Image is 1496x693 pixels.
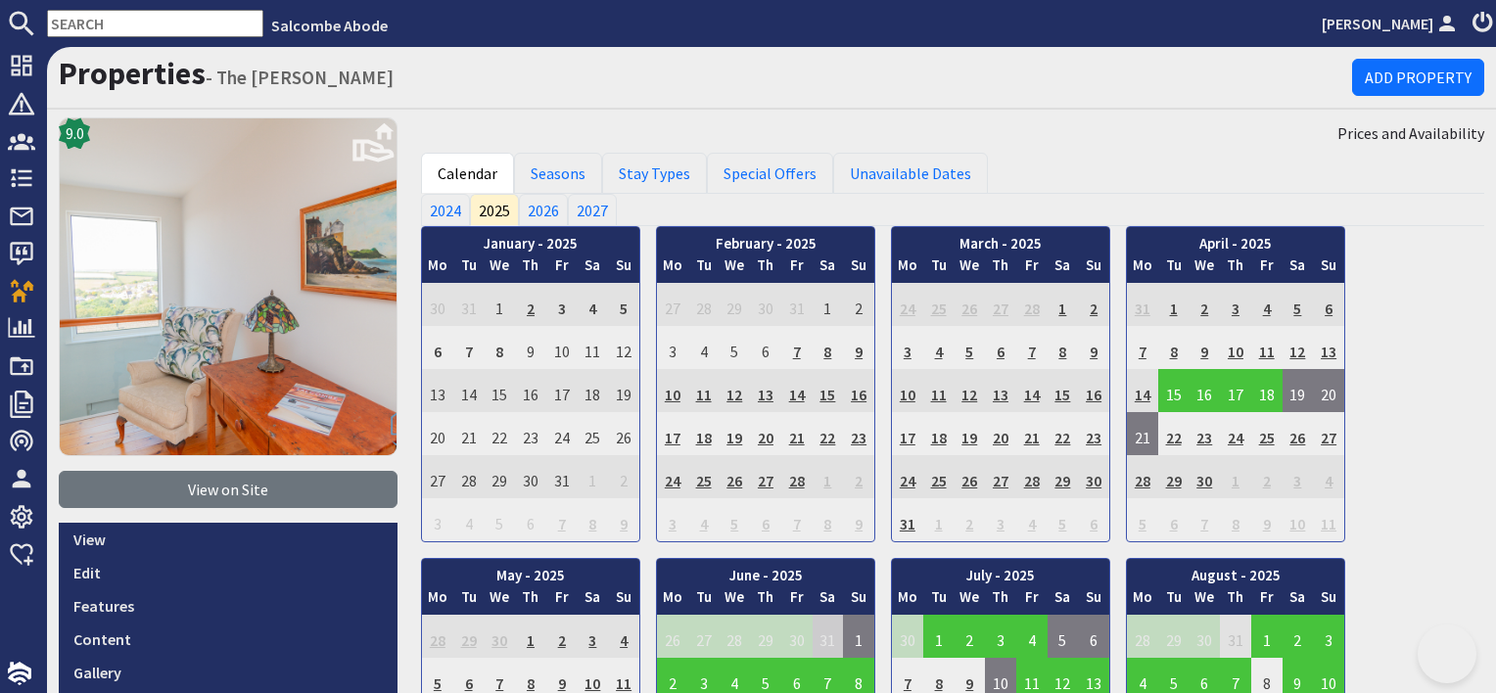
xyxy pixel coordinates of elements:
[843,498,874,541] td: 9
[781,326,813,369] td: 7
[1016,586,1048,615] th: Fr
[923,283,955,326] td: 25
[1127,498,1158,541] td: 5
[1313,254,1344,283] th: Su
[515,369,546,412] td: 16
[453,369,485,412] td: 14
[892,227,1109,255] th: March - 2025
[843,254,874,283] th: Su
[1127,227,1344,255] th: April - 2025
[813,283,844,326] td: 1
[923,412,955,455] td: 18
[1189,254,1220,283] th: We
[1313,283,1344,326] td: 6
[1313,615,1344,658] td: 3
[688,283,720,326] td: 28
[843,369,874,412] td: 16
[1352,59,1484,96] a: Add Property
[1016,412,1048,455] td: 21
[422,412,453,455] td: 20
[1251,615,1283,658] td: 1
[1158,326,1190,369] td: 8
[707,153,833,194] a: Special Offers
[1127,326,1158,369] td: 7
[719,412,750,455] td: 19
[578,498,609,541] td: 8
[954,412,985,455] td: 19
[515,326,546,369] td: 9
[1220,283,1251,326] td: 3
[1158,254,1190,283] th: Tu
[892,283,923,326] td: 24
[688,369,720,412] td: 11
[688,455,720,498] td: 25
[1078,498,1109,541] td: 6
[421,194,470,225] a: 2024
[719,283,750,326] td: 29
[657,369,688,412] td: 10
[59,471,397,508] a: View on Site
[1220,615,1251,658] td: 31
[484,326,515,369] td: 8
[1283,412,1314,455] td: 26
[453,455,485,498] td: 28
[719,326,750,369] td: 5
[1251,498,1283,541] td: 9
[750,412,781,455] td: 20
[608,369,639,412] td: 19
[892,412,923,455] td: 17
[422,455,453,498] td: 27
[688,254,720,283] th: Tu
[578,283,609,326] td: 4
[271,16,388,35] a: Salcombe Abode
[453,586,485,615] th: Tu
[1283,283,1314,326] td: 5
[954,615,985,658] td: 2
[719,369,750,412] td: 12
[59,656,397,689] a: Gallery
[608,283,639,326] td: 5
[688,412,720,455] td: 18
[422,227,639,255] th: January - 2025
[546,615,578,658] td: 2
[1048,586,1079,615] th: Sa
[1016,369,1048,412] td: 14
[546,586,578,615] th: Fr
[657,326,688,369] td: 3
[1313,369,1344,412] td: 20
[1251,254,1283,283] th: Fr
[688,498,720,541] td: 4
[59,54,206,93] a: Properties
[813,412,844,455] td: 22
[657,559,874,587] th: June - 2025
[608,498,639,541] td: 9
[843,455,874,498] td: 2
[515,455,546,498] td: 30
[453,283,485,326] td: 31
[608,412,639,455] td: 26
[484,615,515,658] td: 30
[578,326,609,369] td: 11
[453,498,485,541] td: 4
[1127,455,1158,498] td: 28
[1220,254,1251,283] th: Th
[1016,283,1048,326] td: 28
[546,412,578,455] td: 24
[484,254,515,283] th: We
[206,66,394,89] small: - The [PERSON_NAME]
[833,153,988,194] a: Unavailable Dates
[519,194,568,225] a: 2026
[719,455,750,498] td: 26
[568,194,617,225] a: 2027
[1283,455,1314,498] td: 3
[421,153,514,194] a: Calendar
[813,369,844,412] td: 15
[578,455,609,498] td: 1
[59,117,397,471] a: 9.0
[546,455,578,498] td: 31
[515,615,546,658] td: 1
[1048,254,1079,283] th: Sa
[923,455,955,498] td: 25
[59,589,397,623] a: Features
[1127,369,1158,412] td: 14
